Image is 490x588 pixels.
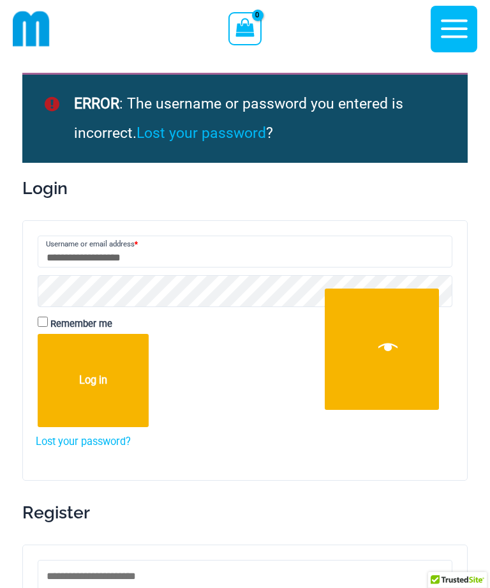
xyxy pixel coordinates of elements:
button: Show password [325,289,439,410]
h2: Login [22,177,468,200]
input: Remember me [38,317,48,327]
strong: ERROR [74,95,119,112]
h2: Register [22,502,468,524]
a: Lost your password? [36,435,131,448]
button: Log in [38,334,149,427]
li: : The username or password you entered is incorrect. ? [74,89,439,148]
img: cropped mm emblem [13,10,50,47]
span: Remember me [50,318,112,329]
a: Lost your password [137,124,266,142]
a: View Shopping Cart, empty [228,12,261,45]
